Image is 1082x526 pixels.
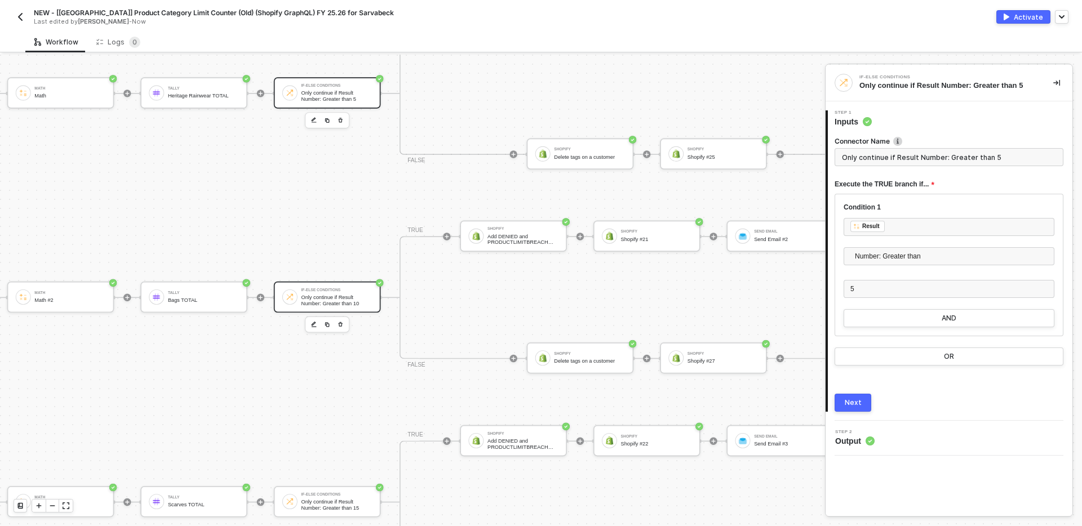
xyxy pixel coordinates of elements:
[754,440,825,447] div: Send Email #3
[34,17,515,26] div: Last edited by - Now
[862,221,880,231] div: Result
[125,90,130,96] span: icon-play
[168,502,239,508] div: Scarves TOTAL
[168,291,239,295] div: Tally
[835,430,875,434] span: Step 2
[621,236,692,242] div: Shopify #21
[286,497,294,506] img: icon
[376,484,383,491] span: icon-success-page
[407,430,423,439] div: TRUE
[621,434,692,438] div: Shopify
[844,203,1054,212] div: Condition 1
[444,234,450,239] span: icon-play
[554,352,625,356] div: Shopify
[19,88,28,97] img: icon
[34,87,105,91] div: Math
[835,177,934,191] span: Execute the TRUE branch if...
[487,227,558,231] div: Shopify
[34,496,105,500] div: Math
[63,502,69,509] span: icon-expand
[258,499,263,505] span: icon-play
[407,226,423,235] div: TRUE
[14,10,27,24] button: back
[34,8,394,17] span: NEW - [[GEOGRAPHIC_DATA]] Product Category Limit Counter (Old) (Shopify GraphQL) FY 25.26 for Sar...
[444,438,450,444] span: icon-play
[688,352,759,356] div: Shopify
[711,438,716,444] span: icon-play
[407,156,425,165] div: FALSE
[168,297,239,304] div: Bags TOTAL
[562,422,570,430] span: icon-success-page
[1053,79,1060,86] span: icon-collapse-right
[34,297,105,304] div: Math #2
[738,232,747,240] img: icon
[711,234,716,239] span: icon-play
[944,352,954,361] div: OR
[152,497,161,506] img: icon
[19,293,28,301] img: icon
[325,117,330,123] img: copy-block
[34,502,105,508] div: Math #3
[311,322,317,328] img: edit-cred
[34,291,105,295] div: Math
[308,114,320,126] button: edit-cred
[125,499,130,505] span: icon-play
[407,360,425,369] div: FALSE
[577,438,583,444] span: icon-play
[242,75,250,82] span: icon-success-page
[629,136,636,143] span: icon-success-page
[472,436,480,445] img: icon
[777,356,783,362] span: icon-play
[942,314,956,323] div: AND
[835,394,871,412] button: Next
[621,230,692,234] div: Shopify
[168,496,239,500] div: Tally
[376,75,383,82] span: icon-success-page
[322,319,333,330] button: copy-block
[125,295,130,300] span: icon-play
[242,484,250,491] span: icon-success-page
[301,84,372,88] div: If-Else Conditions
[754,236,825,242] div: Send Email #2
[621,440,692,447] div: Shopify #22
[835,347,1063,365] button: OR
[301,498,372,510] div: Only continue if Result Number: Greater than 15
[1014,12,1043,22] div: Activate
[511,356,516,362] span: icon-play
[845,398,862,407] div: Next
[605,436,614,445] img: icon
[996,10,1050,24] button: activateActivate
[78,17,129,25] span: [PERSON_NAME]
[762,136,769,143] span: icon-success-page
[301,295,372,306] div: Only continue if Result Number: Greater than 10
[472,232,480,240] img: icon
[19,497,28,506] img: icon
[835,136,1063,146] label: Connector Name
[311,117,317,123] img: edit-cred
[301,90,372,102] div: Only continue if Result Number: Greater than 5
[554,358,625,364] div: Delete tags on a customer
[301,493,372,497] div: If-Else Conditions
[109,75,117,82] span: icon-success-page
[688,148,759,151] div: Shopify
[562,218,570,225] span: icon-success-page
[487,438,558,449] div: Add DENIED and PRODUCTLIMITBREACH tags to the order
[855,248,1048,265] span: Number: Greater than
[242,279,250,287] span: icon-success-page
[1004,14,1009,20] img: activate
[762,340,769,347] span: icon-success-page
[539,354,547,362] img: icon
[554,148,625,151] div: Shopify
[325,322,330,327] img: copy-block
[644,151,650,157] span: icon-play
[129,37,140,48] sup: 0
[688,154,759,160] div: Shopify #25
[36,502,42,509] span: icon-play
[168,87,239,91] div: Tally
[738,436,747,445] img: icon
[109,484,117,491] span: icon-success-page
[258,90,263,96] span: icon-play
[34,93,105,99] div: Math
[286,88,294,97] img: icon
[859,81,1035,91] div: Only continue if Result Number: Greater than 5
